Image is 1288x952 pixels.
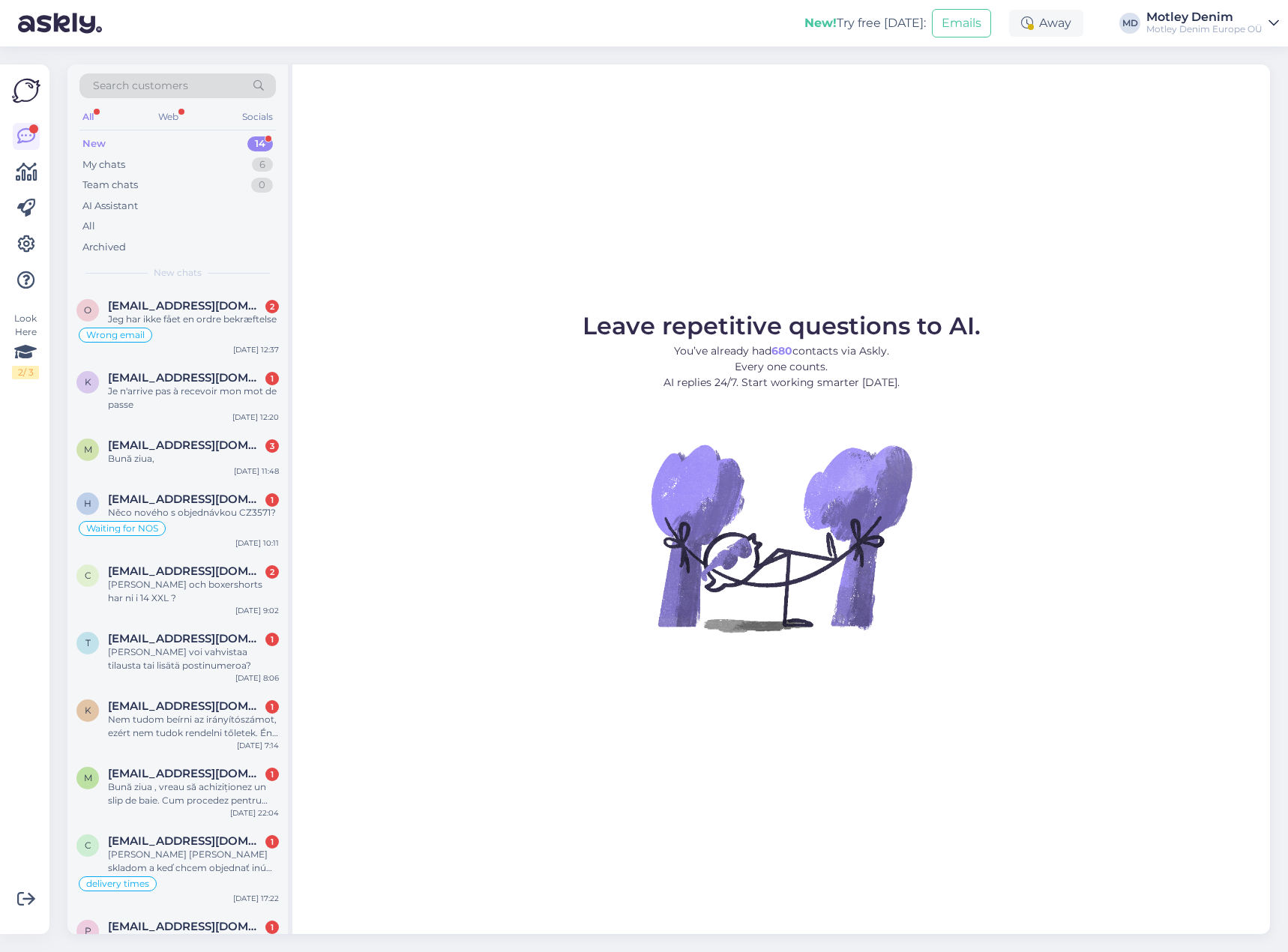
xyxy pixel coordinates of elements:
div: Je n'arrive pas à recevoir mon mot de passe [108,385,279,412]
span: matesemil@yahoo.com [108,439,264,452]
div: All [79,107,97,127]
span: m [84,772,92,783]
b: 680 [771,344,792,358]
div: 1 [265,493,279,507]
div: AI Assistant [82,199,138,214]
div: 3 [265,439,279,453]
div: Look Here [12,312,39,379]
div: 2 [265,300,279,313]
span: c [85,840,91,851]
div: 6 [252,157,273,172]
span: carina.gullstrom@alleima.com [108,564,264,578]
span: K [85,705,91,716]
span: New chats [154,266,202,280]
div: Motley Denim Europe OÜ [1146,23,1263,35]
div: [PERSON_NAME] och boxershorts har ni i 14 XXL ? [108,578,279,605]
b: New! [804,16,837,30]
div: [DATE] 22:04 [230,807,279,819]
div: [DATE] 9:02 [235,605,279,616]
div: [PERSON_NAME] [PERSON_NAME] skladom a keď chcem objednať inú veľkosť, tak mi píše , že sa to nedá... [108,848,279,875]
span: honza_pavelka@centrum.cz [108,492,264,506]
img: Askly Logo [12,76,40,105]
div: Away [1009,10,1083,37]
span: p.r.braunschweig@gmail.com [108,920,264,933]
span: Waiting for NOS [86,524,158,533]
span: Kisalfato.bazsi@gmail.com [108,699,264,713]
span: mariabaluta6@gmail.com [108,767,264,780]
div: [DATE] 10:11 [235,537,279,549]
span: delivery times [86,879,149,888]
span: Leave repetitive questions to AI. [583,311,981,340]
div: Jeg har ikke fået en ordre bekræftelse [108,313,279,326]
div: New [82,136,106,151]
div: Team chats [82,178,138,193]
span: Kourva56@yahoo.fr [108,371,264,385]
span: olefloe@gmail.com [108,299,264,313]
div: [DATE] 7:14 [237,740,279,751]
div: Motley Denim [1146,11,1263,23]
button: Emails [932,9,991,37]
div: 0 [251,178,273,193]
span: o [84,304,91,316]
span: h [84,498,91,509]
div: Bună ziua , vreau să achiziționez un slip de baie. Cum procedez pentru retur dacă nu este bun ? M... [108,780,279,807]
div: 14 [247,136,273,151]
div: My chats [82,157,125,172]
div: Web [155,107,181,127]
div: [DATE] 17:22 [233,893,279,904]
div: 1 [265,835,279,849]
span: t [85,637,91,648]
span: c [85,570,91,581]
span: m [84,444,92,455]
span: K [85,376,91,388]
div: Bună ziua, [108,452,279,466]
div: MD [1119,13,1140,34]
span: tiimoo86@gmail.com [108,632,264,645]
div: Archived [82,240,126,255]
div: 1 [265,633,279,646]
div: 1 [265,921,279,934]
span: Wrong email [86,331,145,340]
span: cipkai1@gmail.com [108,834,264,848]
div: All [82,219,95,234]
div: 2 / 3 [12,366,39,379]
div: [DATE] 12:37 [233,344,279,355]
span: Search customers [93,78,188,94]
div: [DATE] 8:06 [235,672,279,684]
span: p [85,925,91,936]
div: 2 [265,565,279,579]
img: No Chat active [646,403,916,672]
div: Něco nového s objednávkou CZ3571? [108,506,279,519]
div: Nem tudom beírni az irányítószámot, ezért nem tudok rendelni tőletek. Én [PERSON_NAME]? [108,713,279,740]
div: 1 [265,372,279,385]
a: Motley DenimMotley Denim Europe OÜ [1146,11,1279,35]
div: [DATE] 11:48 [234,466,279,477]
p: You’ve already had contacts via Askly. Every one counts. AI replies 24/7. Start working smarter [... [583,343,981,391]
div: 1 [265,700,279,714]
div: Socials [239,107,276,127]
div: Try free [DATE]: [804,14,926,32]
div: 1 [265,768,279,781]
div: [PERSON_NAME] voi vahvistaa tilausta tai lisätä postinumeroa? [108,645,279,672]
div: [DATE] 12:20 [232,412,279,423]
